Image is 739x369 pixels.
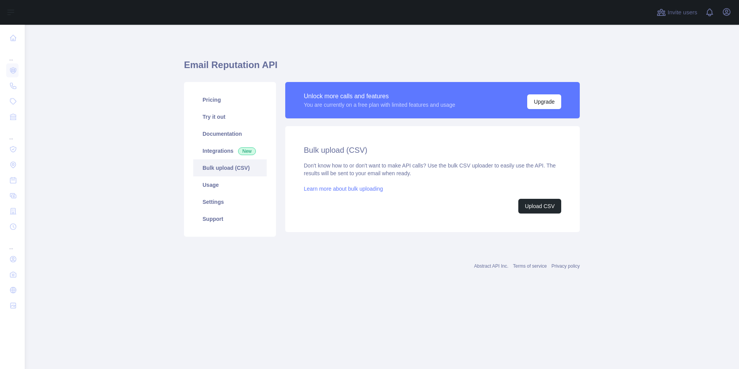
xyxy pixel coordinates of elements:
div: Don't know how to or don't want to make API calls? Use the bulk CSV uploader to easily use the AP... [304,162,561,214]
button: Invite users [655,6,699,19]
button: Upload CSV [518,199,561,214]
div: ... [6,46,19,62]
a: Pricing [193,91,267,108]
a: Documentation [193,125,267,142]
div: Unlock more calls and features [304,92,455,101]
a: Learn more about bulk uploading [304,186,383,192]
button: Upgrade [527,94,561,109]
h1: Email Reputation API [184,59,580,77]
a: Try it out [193,108,267,125]
a: Abstract API Inc. [474,263,509,269]
div: ... [6,125,19,141]
div: You are currently on a free plan with limited features and usage [304,101,455,109]
a: Integrations New [193,142,267,159]
a: Privacy policy [552,263,580,269]
span: New [238,147,256,155]
a: Bulk upload (CSV) [193,159,267,176]
a: Settings [193,193,267,210]
h2: Bulk upload (CSV) [304,145,561,155]
a: Usage [193,176,267,193]
a: Terms of service [513,263,547,269]
div: ... [6,235,19,251]
span: Invite users [667,8,697,17]
a: Support [193,210,267,227]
